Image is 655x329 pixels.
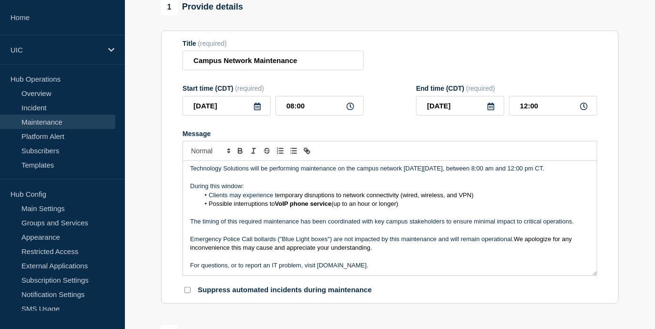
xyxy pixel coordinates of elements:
[10,46,102,54] p: UIC
[200,191,590,200] li: Clients may experience t
[190,261,590,270] p: For questions, or to report an IT problem, visit [DOMAIN_NAME].
[276,191,473,199] span: emporary disruptions to network connectivity (wired, wireless, and VPN)
[247,145,260,157] button: Toggle italic text
[183,85,364,92] div: Start time (CDT)
[276,96,364,116] input: HH:MM
[198,40,227,47] span: (required)
[190,164,590,173] p: Technology Solutions will be performing maintenance on the campus network [DATE][DATE], between 8...
[209,200,275,207] span: Possible interruptions to
[235,85,264,92] span: (required)
[183,51,364,70] input: Title
[183,96,271,116] input: YYYY-MM-DD
[183,130,597,138] div: Message
[466,85,495,92] span: (required)
[190,182,590,191] p: During this window:
[187,145,234,157] span: Font size
[275,200,332,207] strong: VoIP phone service
[300,145,314,157] button: Toggle link
[190,235,590,253] p: Emergency Police Call bollards ("Blue Light boxes") are not impacted by this maintenance and will...
[274,145,287,157] button: Toggle ordered list
[198,286,372,295] p: Suppress automated incidents during maintenance
[509,96,597,116] input: HH:MM
[184,287,191,293] input: Suppress automated incidents during maintenance
[416,85,597,92] div: End time (CDT)
[190,217,590,226] p: The timing of this required maintenance has been coordinated with key campus stakeholders to ensu...
[416,96,504,116] input: YYYY-MM-DD
[234,145,247,157] button: Toggle bold text
[183,40,364,47] div: Title
[260,145,274,157] button: Toggle strikethrough text
[287,145,300,157] button: Toggle bulleted list
[183,161,597,276] div: Message
[331,200,398,207] span: (up to an hour or longer)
